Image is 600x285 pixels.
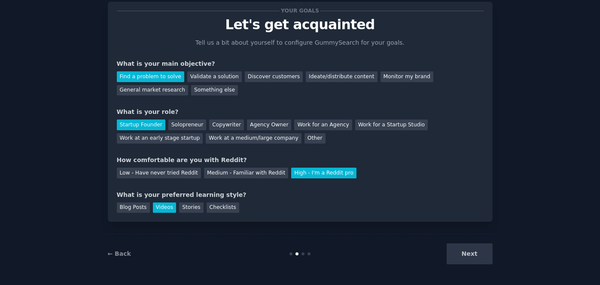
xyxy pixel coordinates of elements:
div: What is your role? [117,107,484,116]
div: Find a problem to solve [117,71,184,82]
div: Work for a Startup Studio [355,120,428,130]
p: Let's get acquainted [117,17,484,32]
div: Discover customers [245,71,303,82]
a: ← Back [108,250,131,257]
p: Tell us a bit about yourself to configure GummySearch for your goals. [192,38,408,47]
div: Agency Owner [247,120,291,130]
div: High - I'm a Reddit pro [291,168,356,178]
div: General market research [117,85,189,96]
span: Your goals [280,6,321,15]
div: Blog Posts [117,202,150,213]
div: Monitor my brand [381,71,433,82]
div: Checklists [207,202,239,213]
div: Ideate/distribute content [306,71,377,82]
div: Solopreneur [168,120,206,130]
div: Work for an Agency [294,120,352,130]
div: Stories [179,202,203,213]
div: Validate a solution [187,71,242,82]
div: What is your preferred learning style? [117,190,484,199]
div: Something else [191,85,238,96]
div: Work at a medium/large company [206,133,301,144]
div: What is your main objective? [117,59,484,68]
div: How comfortable are you with Reddit? [117,156,484,165]
div: Copywriter [209,120,244,130]
div: Medium - Familiar with Reddit [204,168,288,178]
div: Other [305,133,326,144]
div: Videos [153,202,177,213]
div: Startup Founder [117,120,165,130]
div: Work at an early stage startup [117,133,203,144]
div: Low - Have never tried Reddit [117,168,201,178]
